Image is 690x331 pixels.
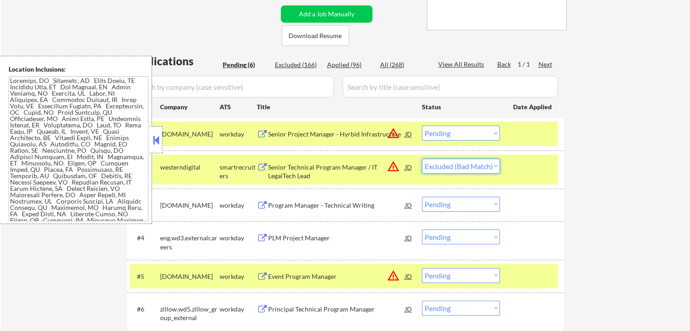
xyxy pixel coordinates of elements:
div: PLM Project Manager [268,234,405,243]
div: Back [497,60,512,69]
div: Senior Project Manager - Hyrbid Infrastructure [268,130,405,139]
div: Title [257,102,413,112]
div: All (268) [380,60,426,69]
div: workday [220,305,257,314]
div: [DOMAIN_NAME] [160,201,220,210]
button: Add a Job Manually [281,5,372,23]
div: Principal Technical Program Manager [268,305,405,314]
div: Date Applied [513,102,553,112]
div: JD [404,268,413,284]
div: Applications [130,56,220,67]
input: Search by title (case sensitive) [343,76,558,97]
div: workday [220,234,257,243]
div: Excluded (166) [275,60,320,69]
div: ATS [220,102,257,112]
div: Applied (96) [327,60,372,69]
div: #5 [137,272,153,281]
button: Download Resume [282,25,349,46]
div: JD [404,126,413,142]
div: Next [538,60,553,69]
div: #6 [137,305,153,314]
div: JD [404,301,413,317]
div: JD [404,197,413,213]
button: warning_amber [387,269,400,282]
div: Senior Technical Program Manager / IT LegalTech Lead [268,163,405,180]
div: Pending (6) [223,60,268,69]
div: workday [220,272,257,281]
div: #4 [137,234,153,243]
input: Search by company (case sensitive) [130,76,334,97]
div: westerndigital [160,163,220,172]
div: JD [404,159,413,175]
div: [DOMAIN_NAME] [160,130,220,139]
div: Company [160,102,220,112]
div: Program Manager - Technical Writing [268,201,405,210]
div: JD [404,229,413,246]
div: 1 / 1 [518,60,538,69]
div: workday [220,201,257,210]
button: warning_amber [387,160,400,173]
div: [DOMAIN_NAME] [160,272,220,281]
div: View All Results [438,60,487,69]
button: warning_amber [387,127,400,140]
div: zillow.wd5.zillow_group_external [160,305,220,322]
div: Event Program Manager [268,272,405,281]
div: Status [422,98,500,115]
div: smartrecruiters [220,163,257,180]
div: Location Inclusions: [9,65,148,74]
div: workday [220,130,257,139]
div: eng.wd3.externalcareers [160,234,220,251]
